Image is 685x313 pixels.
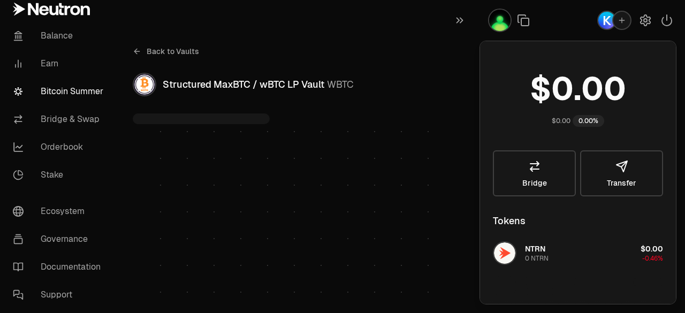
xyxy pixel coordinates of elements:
span: Bridge [522,179,547,187]
img: Keplr [598,12,615,29]
span: WBTC [327,78,354,90]
button: Transfer [580,150,663,196]
img: WBTC Logo [134,74,155,95]
a: Orderbook [4,133,116,161]
img: Dannyarch [489,10,511,31]
span: Structured MaxBTC / wBTC LP Vault [163,78,324,90]
div: $0.00 [552,117,570,125]
div: 0.00% [573,115,604,127]
span: Back to Vaults [147,46,199,57]
div: Tokens [493,213,526,228]
a: Bridge & Swap [4,105,116,133]
a: Balance [4,22,116,50]
a: Ecosystem [4,197,116,225]
a: Stake [4,161,116,189]
a: Earn [4,50,116,78]
a: Bridge [493,150,576,196]
a: Governance [4,225,116,253]
button: Keplr [597,11,631,30]
a: Support [4,281,116,309]
button: Dannyarch [488,9,512,32]
a: Back to Vaults [133,43,199,60]
a: Bitcoin Summer [4,78,116,105]
a: Documentation [4,253,116,281]
span: Transfer [607,179,636,187]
